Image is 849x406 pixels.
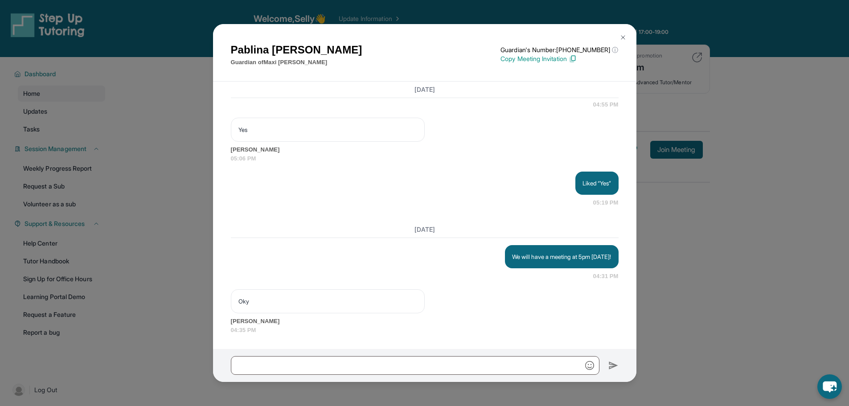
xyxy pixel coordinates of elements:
[231,58,362,67] p: Guardian of Maxi [PERSON_NAME]
[231,225,619,234] h3: [DATE]
[231,154,619,163] span: 05:06 PM
[231,42,362,58] h1: Pablina [PERSON_NAME]
[593,198,619,207] span: 05:19 PM
[593,272,619,281] span: 04:31 PM
[500,45,618,54] p: Guardian's Number: [PHONE_NUMBER]
[231,317,619,326] span: [PERSON_NAME]
[500,54,618,63] p: Copy Meeting Invitation
[512,252,611,261] p: We will have a meeting at 5pm [DATE]!
[817,374,842,399] button: chat-button
[585,361,594,370] img: Emoji
[569,55,577,63] img: Copy Icon
[619,34,627,41] img: Close Icon
[238,297,417,306] p: Oky
[231,326,619,335] span: 04:35 PM
[231,85,619,94] h3: [DATE]
[231,145,619,154] span: [PERSON_NAME]
[608,360,619,371] img: Send icon
[582,179,611,188] p: Liked “Yes”
[612,45,618,54] span: ⓘ
[593,100,619,109] span: 04:55 PM
[238,125,417,134] p: Yes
